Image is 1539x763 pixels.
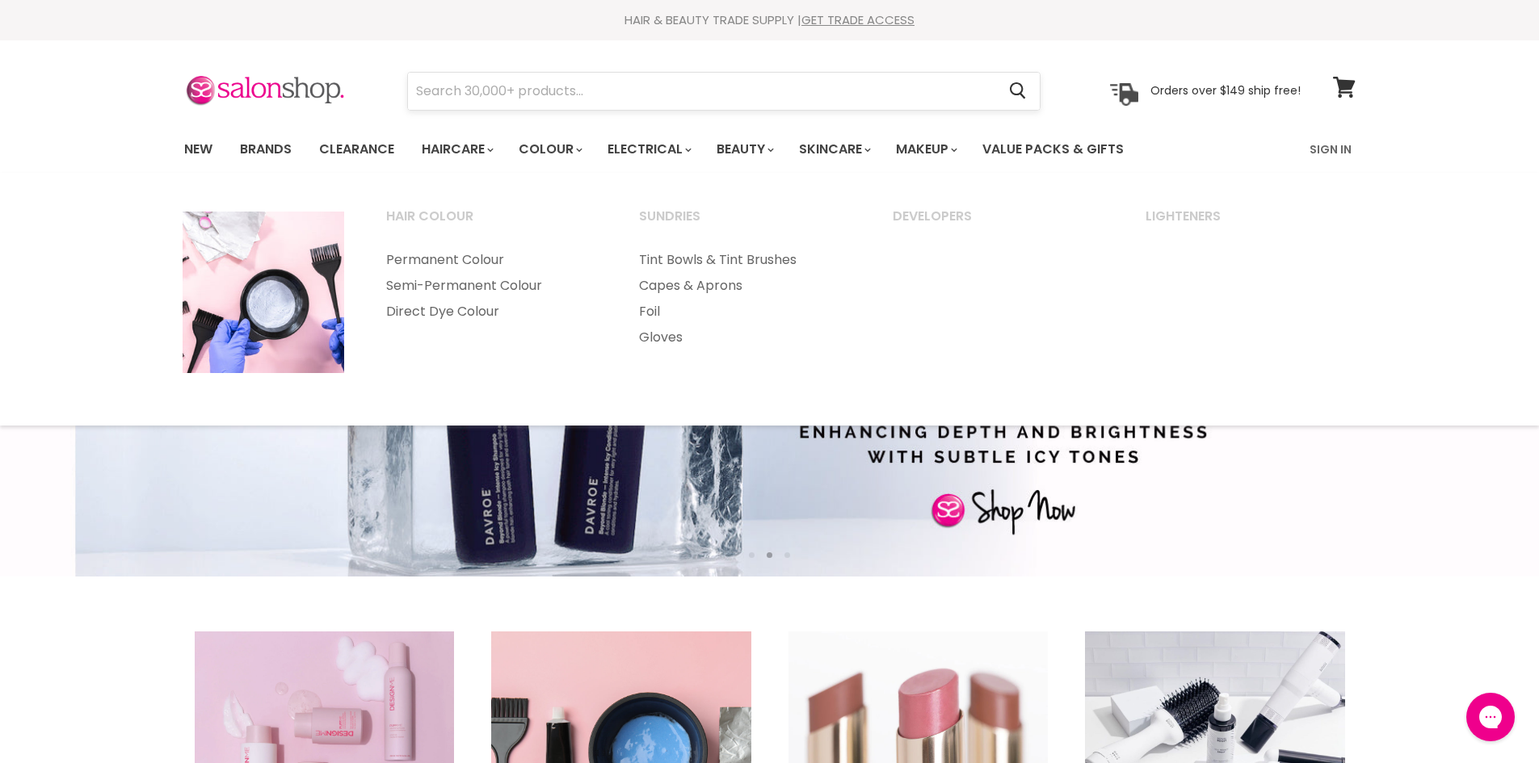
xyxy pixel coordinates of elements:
a: Makeup [884,132,967,166]
div: HAIR & BEAUTY TRADE SUPPLY | [164,12,1376,28]
a: Semi-Permanent Colour [366,273,616,299]
a: Permanent Colour [366,247,616,273]
button: Search [997,73,1040,110]
li: Page dot 3 [784,552,790,558]
a: Value Packs & Gifts [970,132,1136,166]
a: Developers [873,203,1123,244]
form: Product [407,72,1041,111]
a: Gloves [619,325,869,350]
a: Foil [619,299,869,325]
a: Sundries [619,203,869,244]
a: Brands [228,132,304,166]
a: Electrical [595,132,701,166]
nav: Main [164,126,1376,173]
a: Tint Bowls & Tint Brushes [619,247,869,273]
a: Beauty [704,132,784,166]
ul: Main menu [172,126,1218,173]
ul: Main menu [619,247,869,350]
a: Colour [507,132,592,166]
input: Search [408,73,997,110]
a: New [172,132,225,166]
a: Lighteners [1125,203,1376,244]
a: Sign In [1300,132,1361,166]
a: Hair Colour [366,203,616,244]
a: GET TRADE ACCESS [801,11,915,28]
li: Page dot 2 [767,552,772,558]
ul: Main menu [366,247,616,325]
li: Page dot 1 [749,552,755,558]
a: Skincare [787,132,881,166]
p: Orders over $149 ship free! [1150,83,1301,98]
a: Capes & Aprons [619,273,869,299]
a: Clearance [307,132,406,166]
a: Haircare [410,132,503,166]
a: Direct Dye Colour [366,299,616,325]
iframe: Gorgias live chat messenger [1458,687,1523,747]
